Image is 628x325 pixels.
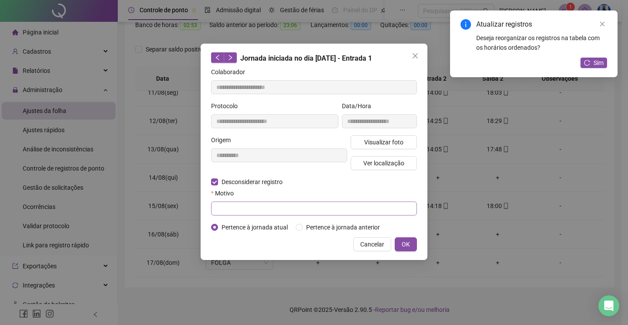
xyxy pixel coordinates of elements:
[211,188,239,198] label: Motivo
[402,239,410,249] span: OK
[351,135,417,149] button: Visualizar foto
[211,52,417,64] div: Jornada iniciada no dia [DATE] - Entrada 1
[353,237,391,251] button: Cancelar
[211,52,224,63] button: left
[211,101,243,111] label: Protocolo
[363,158,404,168] span: Ver localização
[215,55,221,61] span: left
[599,21,605,27] span: close
[218,222,291,232] span: Pertence à jornada atual
[597,19,607,29] a: Close
[461,19,471,30] span: info-circle
[224,52,237,63] button: right
[395,237,417,251] button: OK
[580,58,607,68] button: Sim
[594,58,604,68] span: Sim
[412,52,419,59] span: close
[584,60,590,66] span: reload
[364,137,403,147] span: Visualizar foto
[303,222,383,232] span: Pertence à jornada anterior
[598,295,619,316] div: Open Intercom Messenger
[211,67,251,77] label: Colaborador
[342,101,377,111] label: Data/Hora
[476,19,607,30] div: Atualizar registros
[360,239,384,249] span: Cancelar
[408,49,422,63] button: Close
[476,33,607,52] div: Deseja reorganizar os registros na tabela com os horários ordenados?
[218,177,286,187] span: Desconsiderar registro
[211,135,236,145] label: Origem
[351,156,417,170] button: Ver localização
[227,55,233,61] span: right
